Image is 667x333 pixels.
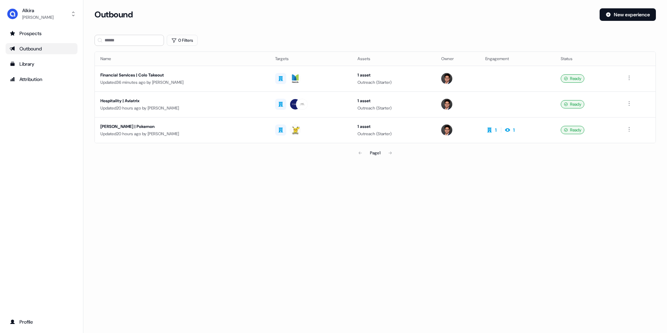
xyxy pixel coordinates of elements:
th: Targets [270,52,352,66]
button: 0 Filters [167,35,198,46]
div: Updated 36 minutes ago by [PERSON_NAME] [100,79,264,86]
div: Outbound [10,45,73,52]
a: Go to prospects [6,28,77,39]
div: 1 [513,127,515,133]
div: 1 asset [357,123,430,130]
a: Go to profile [6,316,77,327]
h3: Outbound [94,9,133,20]
a: Go to templates [6,58,77,70]
div: 1 [495,127,497,133]
button: Alkira[PERSON_NAME] [6,6,77,22]
div: Financial Services | Colo Takeout [100,72,264,79]
div: Alkira [22,7,53,14]
th: Status [555,52,620,66]
th: Assets [352,52,436,66]
div: Hospitality | Aviatrix [100,97,264,104]
th: Name [95,52,270,66]
div: Profile [10,318,73,325]
img: Hugh [441,73,452,84]
a: Go to attribution [6,74,77,85]
th: Engagement [480,52,555,66]
div: Library [10,60,73,67]
div: Ready [561,126,584,134]
div: Attribution [10,76,73,83]
a: Go to outbound experience [6,43,77,54]
div: Outreach (Starter) [357,105,430,112]
div: Updated 20 hours ago by [PERSON_NAME] [100,130,264,137]
img: Hugh [441,124,452,136]
div: [PERSON_NAME] [22,14,53,21]
div: Outreach (Starter) [357,130,430,137]
div: Outreach (Starter) [357,79,430,86]
button: New experience [600,8,656,21]
div: 1 asset [357,97,430,104]
div: Prospects [10,30,73,37]
div: Updated 20 hours ago by [PERSON_NAME] [100,105,264,112]
div: [PERSON_NAME] | Pokemon [100,123,264,130]
th: Owner [436,52,479,66]
div: Page 1 [370,149,380,156]
img: Hugh [441,99,452,110]
div: 1 asset [357,72,430,79]
div: Ready [561,100,584,108]
div: Ready [561,74,584,83]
